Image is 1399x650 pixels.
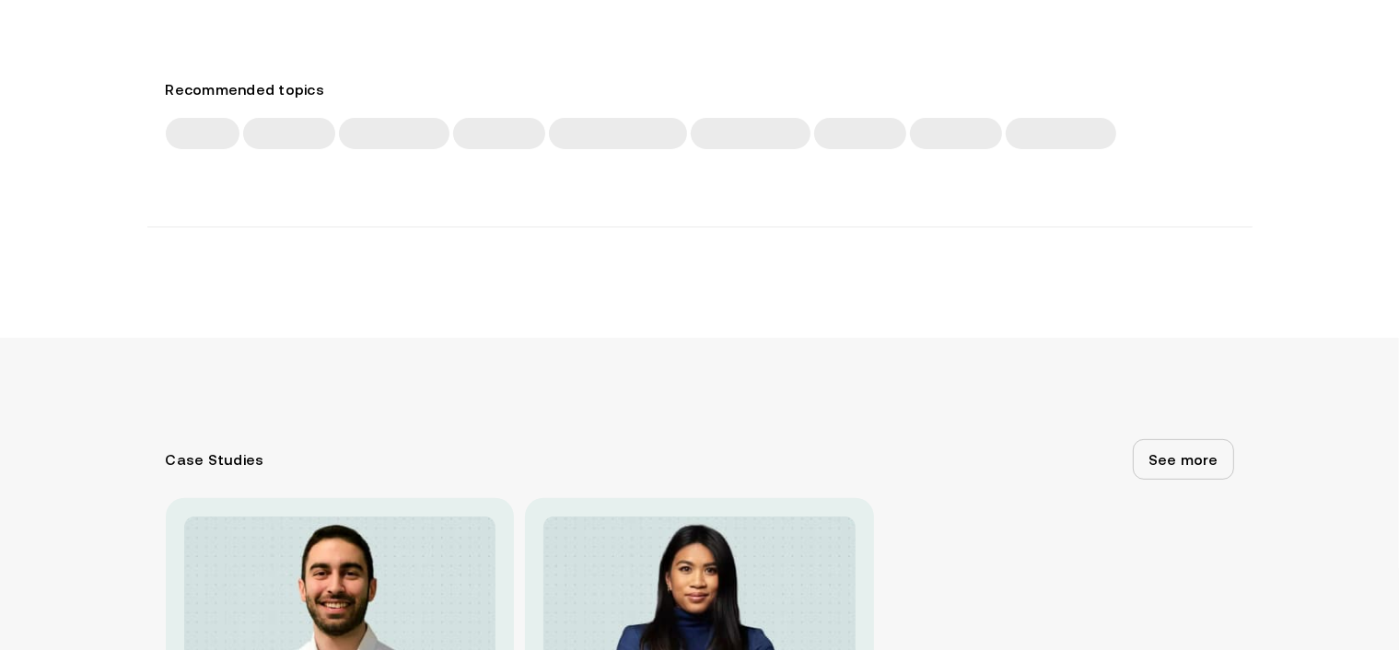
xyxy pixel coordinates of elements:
span: ‌ [166,118,239,149]
span: ‌ [549,118,687,149]
span: ‌ [910,118,1002,149]
a: See more [1133,439,1233,480]
span: ‌ [1006,118,1116,149]
h3: Case Studies [166,445,264,474]
span: ‌ [243,118,335,149]
h3: Recommended topics [166,75,1234,104]
span: ‌ [453,118,545,149]
span: ‌ [339,118,449,149]
span: ‌ [814,118,906,149]
span: ‌ [691,118,810,149]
